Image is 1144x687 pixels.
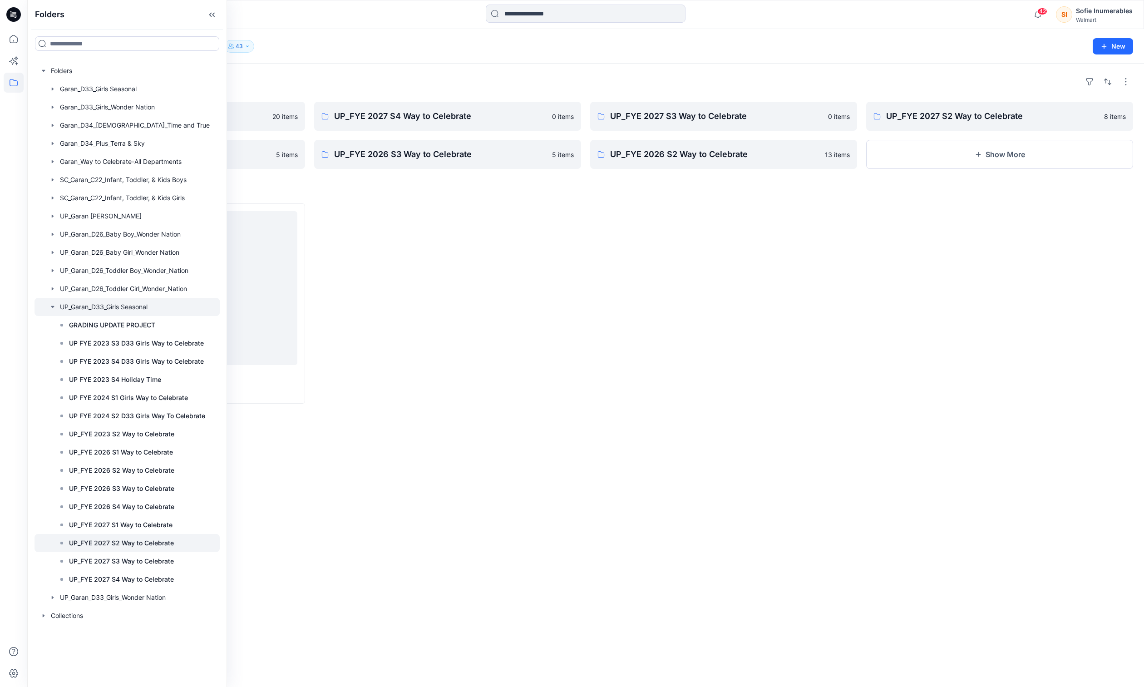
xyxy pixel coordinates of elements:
div: SI [1056,6,1072,23]
button: New [1093,38,1133,54]
a: UP_FYE 2027 S4 Way to Celebrate0 items [314,102,581,131]
p: UP_FYE 2027 S3 Way to Celebrate [610,110,823,123]
p: 0 items [552,112,574,121]
p: 43 [236,41,243,51]
a: UP_FYE 2027 S2 Way to Celebrate8 items [866,102,1133,131]
p: UP_FYE 2027 S1 Way to Celebrate [69,519,173,530]
p: 8 items [1104,112,1126,121]
p: UP FYE 2023 S4 D33 Girls Way to Celebrate [69,356,204,367]
p: UP_FYE 2026 S4 Way to Celebrate [69,501,174,512]
div: Walmart [1076,16,1133,23]
p: 13 items [825,150,850,159]
p: UP_FYE 2027 S4 Way to Celebrate [69,574,174,585]
span: 42 [1037,8,1047,15]
p: UP_FYE 2026 S1 Way to Celebrate [69,447,173,458]
p: UP FYE 2024 S1 Girls Way to Celebrate [69,392,188,403]
p: 5 items [276,150,298,159]
p: 20 items [272,112,298,121]
a: UP_FYE 2027 S3 Way to Celebrate0 items [590,102,857,131]
h4: Styles [38,183,1133,194]
p: UP_FYE 2026 S3 Way to Celebrate [334,148,547,161]
p: UP_FYE 2026 S2 Way to Celebrate [69,465,174,476]
p: UP FYE 2024 S2 D33 Girls Way To Celebrate [69,410,205,421]
p: UP FYE 2023 S3 D33 Girls Way to Celebrate [69,338,204,349]
p: UP FYE 2023 S4 Holiday Time [69,374,161,385]
p: 0 items [828,112,850,121]
p: UP_FYE 2027 S2 Way to Celebrate [69,538,174,549]
p: 5 items [552,150,574,159]
p: UP_FYE 2026 S2 Way to Celebrate [610,148,819,161]
button: 43 [224,40,254,53]
p: UP_FYE 2027 S4 Way to Celebrate [334,110,547,123]
a: UP_FYE 2026 S2 Way to Celebrate13 items [590,140,857,169]
a: UP_FYE 2026 S3 Way to Celebrate5 items [314,140,581,169]
p: UP_FYE 2026 S3 Way to Celebrate [69,483,174,494]
p: UP_FYE 2027 S2 Way to Celebrate [886,110,1099,123]
div: Sofie Inumerables [1076,5,1133,16]
button: Show More [866,140,1133,169]
p: UP_FYE 2023 S2 Way to Celebrate [69,429,174,440]
p: UP_FYE 2027 S3 Way to Celebrate [69,556,174,567]
p: GRADING UPDATE PROJECT [69,320,155,331]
